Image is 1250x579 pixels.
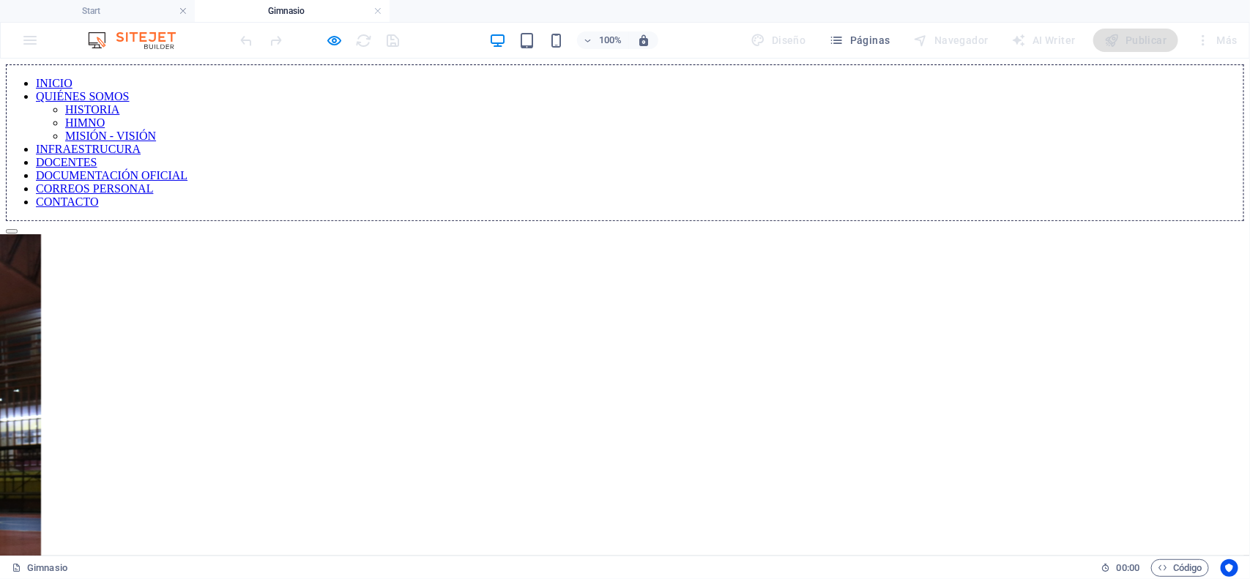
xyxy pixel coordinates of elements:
[599,31,622,49] h6: 100%
[1151,559,1209,577] button: Código
[824,29,896,52] button: Páginas
[637,34,650,47] i: Al redimensionar, ajustar el nivel de zoom automáticamente para ajustarse al dispositivo elegido.
[84,31,194,49] img: Editor Logo
[195,3,390,19] h4: Gimnasio
[1221,559,1238,577] button: Usercentrics
[12,559,67,577] a: Haz clic para cancelar la selección y doble clic para abrir páginas
[577,31,629,49] button: 100%
[1101,559,1140,577] h6: Tiempo de la sesión
[1127,562,1129,573] span: :
[1117,559,1139,577] span: 00 00
[1158,559,1202,577] span: Código
[745,29,812,52] div: Diseño (Ctrl+Alt+Y)
[830,33,890,48] span: Páginas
